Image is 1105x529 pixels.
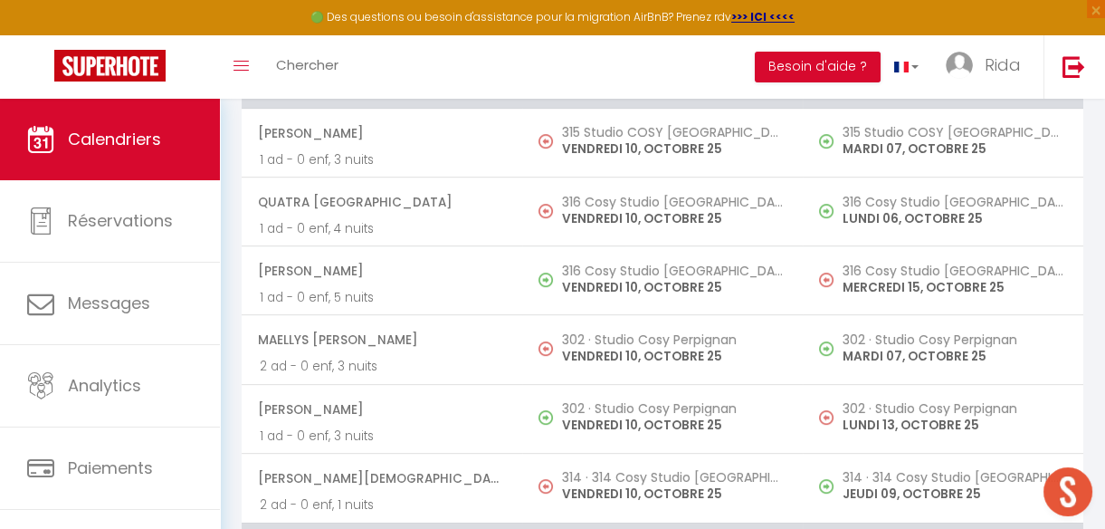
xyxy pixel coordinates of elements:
h5: 302 · Studio Cosy Perpignan [843,401,1065,416]
span: Chercher [276,55,338,74]
p: 1 ad - 0 enf, 3 nuits [260,427,504,446]
img: NO IMAGE [819,479,834,494]
p: LUNDI 06, OCTOBRE 25 [843,209,1065,228]
h5: 316 Cosy Studio [GEOGRAPHIC_DATA] [843,264,1065,278]
h5: 316 Cosy Studio [GEOGRAPHIC_DATA] [843,195,1065,209]
img: NO IMAGE [538,341,553,356]
p: 2 ad - 0 enf, 3 nuits [260,357,504,376]
span: Paiements [68,457,153,479]
p: MARDI 07, OCTOBRE 25 [843,139,1065,159]
p: 2 ad - 0 enf, 1 nuits [260,495,504,515]
h5: 314 · 314 Cosy Studio [GEOGRAPHIC_DATA] [843,470,1065,485]
p: 1 ad - 0 enf, 5 nuits [260,288,504,307]
img: NO IMAGE [538,134,553,149]
p: VENDREDI 10, OCTOBRE 25 [562,139,785,159]
span: Calendriers [68,128,161,150]
p: 1 ad - 0 enf, 4 nuits [260,219,504,238]
span: Réservations [68,209,173,232]
span: Maellys [PERSON_NAME] [258,322,504,357]
p: VENDREDI 10, OCTOBRE 25 [562,347,785,366]
h5: 302 · Studio Cosy Perpignan [843,332,1065,347]
img: NO IMAGE [819,410,834,425]
p: LUNDI 13, OCTOBRE 25 [843,416,1065,435]
span: Analytics [68,374,141,397]
p: JEUDI 09, OCTOBRE 25 [843,485,1065,504]
span: Messages [68,292,150,314]
img: NO IMAGE [819,273,834,287]
p: MERCREDI 15, OCTOBRE 25 [843,278,1065,297]
p: MARDI 07, OCTOBRE 25 [843,347,1065,366]
img: ... [946,52,973,79]
p: 1 ad - 0 enf, 3 nuits [260,150,504,169]
span: Rida [985,53,1021,76]
a: ... Rida [932,35,1043,99]
img: NO IMAGE [819,204,834,218]
p: VENDREDI 10, OCTOBRE 25 [562,416,785,435]
p: VENDREDI 10, OCTOBRE 25 [562,485,785,504]
h5: 316 Cosy Studio [GEOGRAPHIC_DATA] [562,264,785,278]
p: VENDREDI 10, OCTOBRE 25 [562,278,785,297]
span: [PERSON_NAME] [258,116,504,150]
img: Super Booking [54,50,166,82]
img: NO IMAGE [538,204,553,218]
h5: 302 · Studio Cosy Perpignan [562,332,785,347]
span: [PERSON_NAME] [258,392,504,427]
span: Quatra [GEOGRAPHIC_DATA] [258,185,504,219]
img: NO IMAGE [819,134,834,149]
p: VENDREDI 10, OCTOBRE 25 [562,209,785,228]
div: Ouvrir le chat [1043,467,1092,516]
span: [PERSON_NAME] [258,254,504,288]
h5: 302 · Studio Cosy Perpignan [562,401,785,416]
img: logout [1062,55,1085,78]
h5: 315 Studio COSY [GEOGRAPHIC_DATA] [843,125,1065,139]
a: >>> ICI <<<< [731,9,795,24]
h5: 315 Studio COSY [GEOGRAPHIC_DATA] [562,125,785,139]
h5: 314 · 314 Cosy Studio [GEOGRAPHIC_DATA] [562,470,785,485]
button: Besoin d'aide ? [755,52,881,82]
h5: 316 Cosy Studio [GEOGRAPHIC_DATA] [562,195,785,209]
img: NO IMAGE [819,341,834,356]
span: [PERSON_NAME][DEMOGRAPHIC_DATA] [258,461,504,495]
a: Chercher [262,35,352,99]
img: NO IMAGE [538,479,553,494]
